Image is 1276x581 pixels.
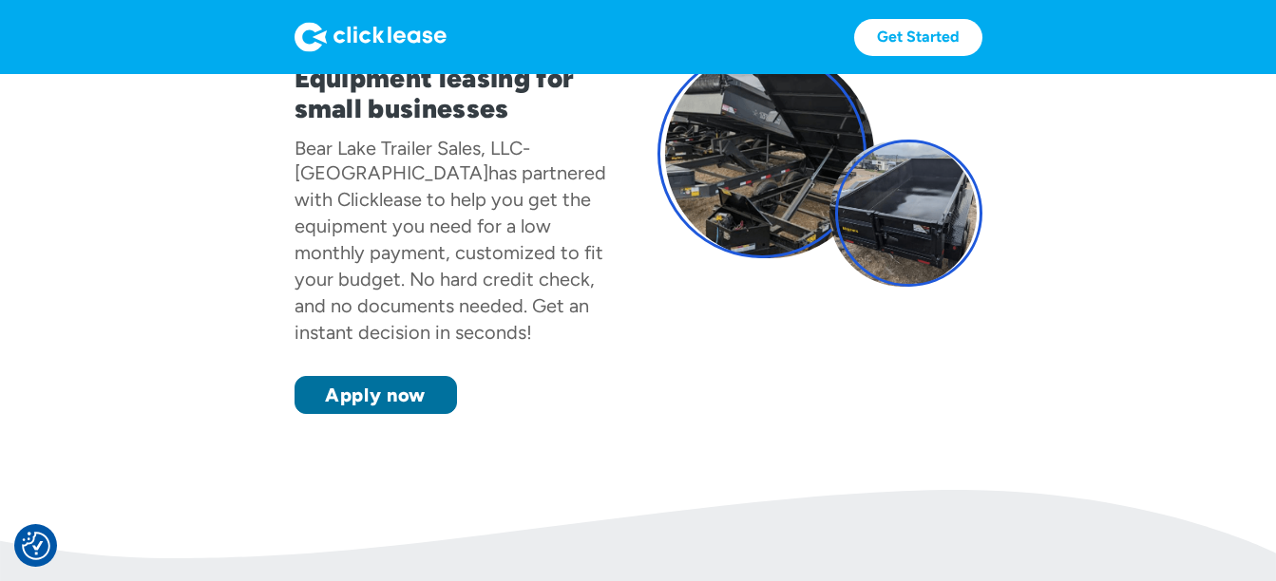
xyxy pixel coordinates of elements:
img: Revisit consent button [22,532,50,560]
img: Logo [295,22,447,52]
div: Bear Lake Trailer Sales, LLC- [GEOGRAPHIC_DATA] [295,137,530,184]
div: has partnered with Clicklease to help you get the equipment you need for a low monthly payment, c... [295,161,606,344]
a: Get Started [854,19,982,56]
button: Consent Preferences [22,532,50,560]
a: Apply now [295,376,457,414]
h1: Equipment leasing for small businesses [295,63,619,123]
